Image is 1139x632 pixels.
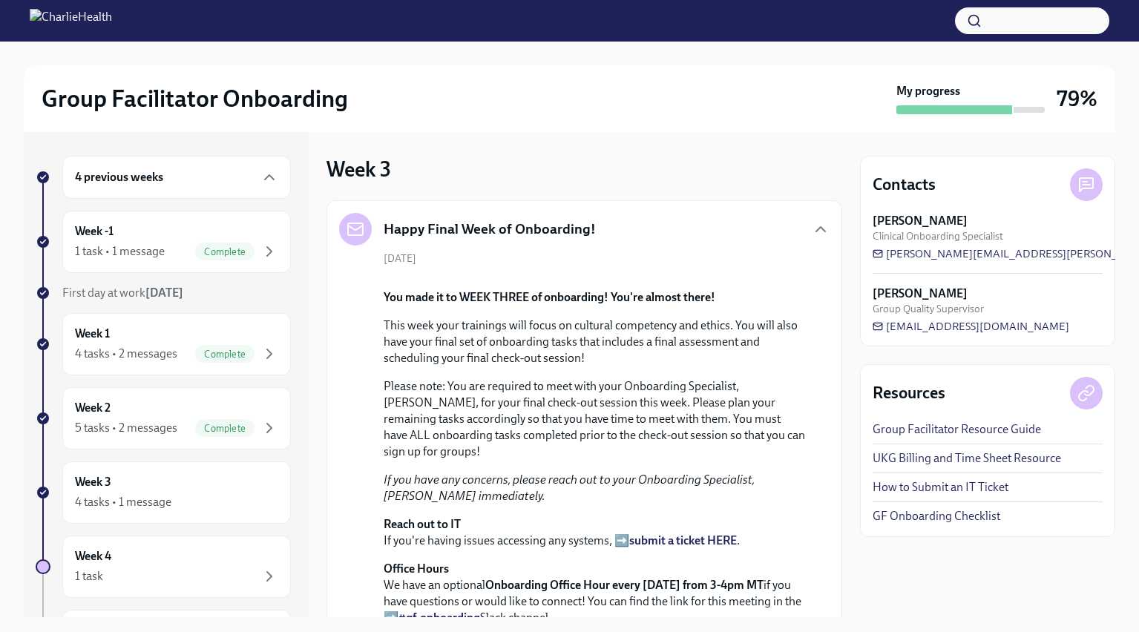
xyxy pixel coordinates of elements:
p: This week your trainings will focus on cultural competency and ethics. You will also have your fi... [384,317,806,366]
h6: Week 1 [75,326,110,342]
a: #gf-onboarding [398,610,480,625]
span: First day at work [62,286,183,300]
h6: Week -1 [75,223,114,240]
a: Week 34 tasks • 1 message [36,461,291,524]
a: Week -11 task • 1 messageComplete [36,211,291,273]
span: Complete [195,349,255,360]
a: Group Facilitator Resource Guide [873,421,1041,438]
a: Week 25 tasks • 2 messagesComplete [36,387,291,450]
strong: Office Hours [384,562,449,576]
strong: [PERSON_NAME] [873,213,968,229]
a: GF Onboarding Checklist [873,508,1000,524]
img: CharlieHealth [30,9,112,33]
p: If you're having issues accessing any systems, ➡️ . [384,516,806,549]
p: We have an optional if you have questions or would like to connect! You can find the link for thi... [384,561,806,626]
p: Please note: You are required to meet with your Onboarding Specialist, [PERSON_NAME], for your fi... [384,378,806,460]
strong: [DATE] [145,286,183,300]
h4: Contacts [873,174,936,196]
strong: Reach out to IT [384,517,461,531]
a: Week 14 tasks • 2 messagesComplete [36,313,291,375]
h3: Week 3 [326,156,391,182]
span: Clinical Onboarding Specialist [873,229,1003,243]
a: How to Submit an IT Ticket [873,479,1008,496]
a: submit a ticket HERE [629,533,737,547]
h6: Week 4 [75,548,111,564]
strong: [PERSON_NAME] [873,286,968,302]
div: 4 tasks • 2 messages [75,346,177,362]
h3: 79% [1057,85,1097,112]
div: 4 tasks • 1 message [75,494,171,510]
div: 1 task [75,568,103,585]
a: Week 41 task [36,536,291,598]
h6: Week 3 [75,474,111,490]
div: 5 tasks • 2 messages [75,420,177,436]
strong: My progress [896,83,960,99]
strong: You made it to WEEK THREE of onboarding! You're almost there! [384,290,715,304]
span: Complete [195,423,255,434]
h5: Happy Final Week of Onboarding! [384,220,596,239]
span: Complete [195,246,255,257]
span: [DATE] [384,251,416,266]
div: 1 task • 1 message [75,243,165,260]
h2: Group Facilitator Onboarding [42,84,348,113]
h4: Resources [873,382,945,404]
a: UKG Billing and Time Sheet Resource [873,450,1061,467]
em: If you have any concerns, please reach out to your Onboarding Specialist, [PERSON_NAME] immediately. [384,473,755,503]
h6: Week 2 [75,400,111,416]
strong: Onboarding Office Hour every [DATE] from 3-4pm MT [485,578,764,592]
h6: 4 previous weeks [75,169,163,185]
span: Group Quality Supervisor [873,302,984,316]
a: First day at work[DATE] [36,285,291,301]
div: 4 previous weeks [62,156,291,199]
a: [EMAIL_ADDRESS][DOMAIN_NAME] [873,319,1069,334]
